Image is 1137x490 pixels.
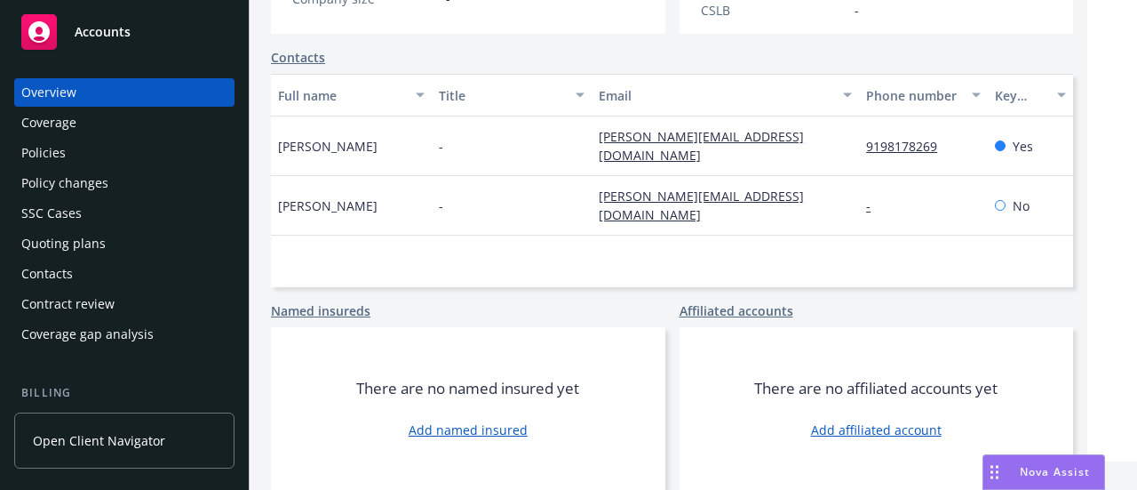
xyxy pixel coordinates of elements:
[599,86,832,105] div: Email
[439,137,443,156] span: -
[982,454,1105,490] button: Nova Assist
[432,74,592,116] button: Title
[14,229,235,258] a: Quoting plans
[1013,197,1030,215] span: No
[701,1,847,20] div: CSLB
[21,169,108,197] div: Policy changes
[1020,464,1090,479] span: Nova Assist
[680,301,793,320] a: Affiliated accounts
[21,199,82,228] div: SSC Cases
[599,128,804,164] a: [PERSON_NAME][EMAIL_ADDRESS][DOMAIN_NAME]
[855,1,859,20] span: -
[599,188,804,223] a: [PERSON_NAME][EMAIL_ADDRESS][DOMAIN_NAME]
[983,455,1006,489] div: Drag to move
[356,378,579,399] span: There are no named insured yet
[278,137,378,156] span: [PERSON_NAME]
[21,290,115,318] div: Contract review
[278,86,405,105] div: Full name
[14,7,235,57] a: Accounts
[988,74,1073,116] button: Key contact
[14,384,235,402] div: Billing
[271,48,325,67] a: Contacts
[754,378,998,399] span: There are no affiliated accounts yet
[1013,137,1033,156] span: Yes
[21,260,73,288] div: Contacts
[21,139,66,167] div: Policies
[866,86,960,105] div: Phone number
[811,421,942,439] a: Add affiliated account
[33,431,165,450] span: Open Client Navigator
[271,74,432,116] button: Full name
[14,320,235,349] a: Coverage gap analysis
[21,78,76,107] div: Overview
[14,78,235,107] a: Overview
[439,197,443,215] span: -
[866,138,951,155] a: 9198178269
[859,74,987,116] button: Phone number
[278,197,378,215] span: [PERSON_NAME]
[21,229,106,258] div: Quoting plans
[592,74,859,116] button: Email
[75,25,131,39] span: Accounts
[866,197,885,214] a: -
[409,421,528,439] a: Add named insured
[14,108,235,137] a: Coverage
[21,108,76,137] div: Coverage
[271,301,370,320] a: Named insureds
[995,86,1046,105] div: Key contact
[439,86,566,105] div: Title
[14,139,235,167] a: Policies
[14,290,235,318] a: Contract review
[14,199,235,228] a: SSC Cases
[14,169,235,197] a: Policy changes
[21,320,154,349] div: Coverage gap analysis
[14,260,235,288] a: Contacts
